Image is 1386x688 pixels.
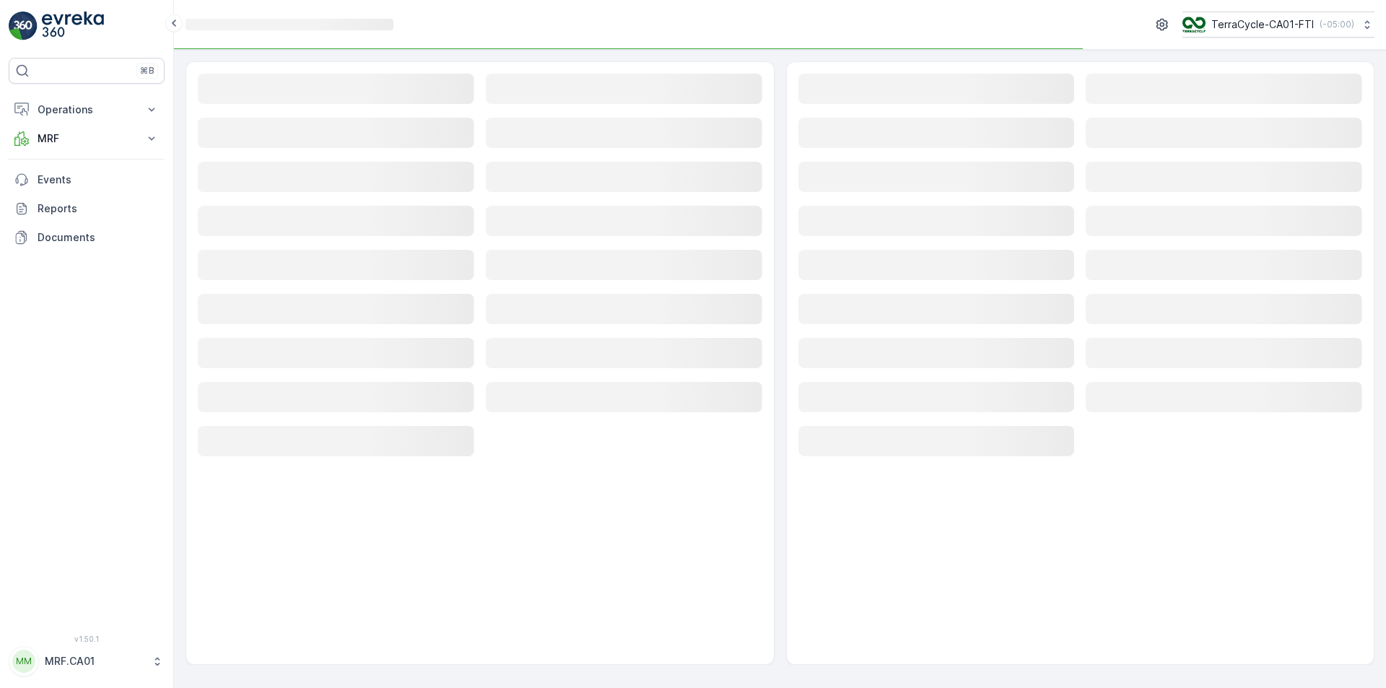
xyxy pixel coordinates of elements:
a: Documents [9,223,165,252]
img: logo_light-DOdMpM7g.png [42,12,104,40]
button: MRF [9,124,165,153]
p: Documents [38,230,159,245]
img: TC_BVHiTW6.png [1182,17,1206,32]
a: Events [9,165,165,194]
p: Operations [38,103,136,117]
div: MM [12,650,35,673]
button: TerraCycle-CA01-FTI(-05:00) [1182,12,1374,38]
p: ⌘B [140,65,154,77]
span: v 1.50.1 [9,635,165,643]
p: MRF.CA01 [45,654,144,669]
p: Events [38,173,159,187]
img: logo [9,12,38,40]
button: Operations [9,95,165,124]
p: Reports [38,201,159,216]
button: MMMRF.CA01 [9,646,165,676]
a: Reports [9,194,165,223]
p: TerraCycle-CA01-FTI [1211,17,1314,32]
p: MRF [38,131,136,146]
p: ( -05:00 ) [1320,19,1354,30]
